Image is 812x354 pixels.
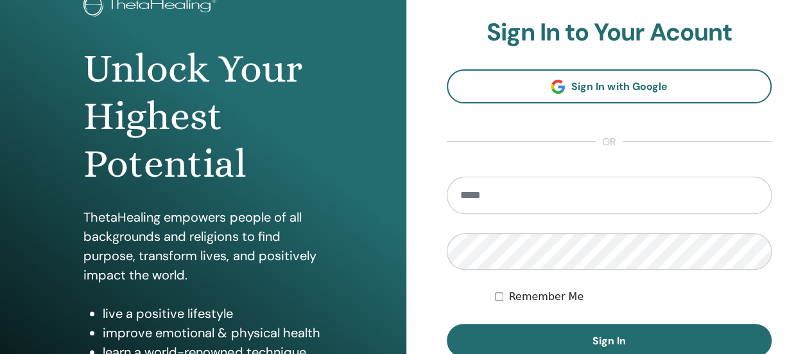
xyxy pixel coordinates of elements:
span: Sign In [592,334,626,348]
li: improve emotional & physical health [103,323,322,342]
a: Sign In with Google [447,69,772,103]
span: Sign In with Google [571,80,667,93]
h2: Sign In to Your Acount [447,18,772,48]
span: or [596,134,623,150]
li: live a positive lifestyle [103,304,322,323]
div: Keep me authenticated indefinitely or until I manually logout [495,289,772,305]
label: Remember Me [508,289,583,305]
p: ThetaHealing empowers people of all backgrounds and religions to find purpose, transform lives, a... [83,208,322,285]
h1: Unlock Your Highest Potential [83,45,322,188]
